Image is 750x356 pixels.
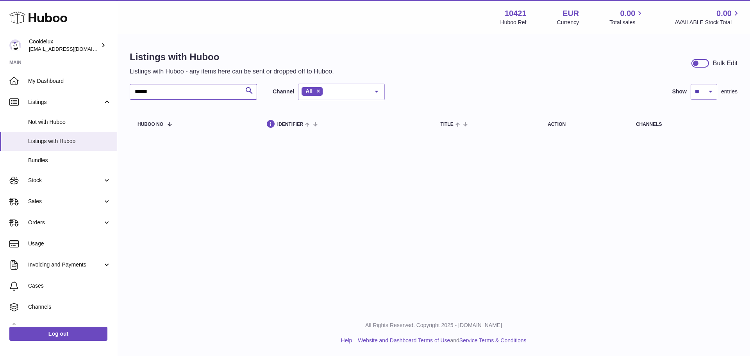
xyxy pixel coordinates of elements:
span: Listings with Huboo [28,138,111,145]
span: AVAILABLE Stock Total [675,19,741,26]
strong: 10421 [505,8,527,19]
div: Huboo Ref [500,19,527,26]
span: 0.00 [620,8,636,19]
img: internalAdmin-10421@internal.huboo.com [9,39,21,51]
span: [EMAIL_ADDRESS][DOMAIN_NAME] [29,46,115,52]
a: Help [341,337,352,343]
span: identifier [277,122,304,127]
span: Channels [28,303,111,311]
span: entries [721,88,737,95]
span: All [305,88,312,94]
div: Bulk Edit [713,59,737,68]
li: and [355,337,526,344]
h1: Listings with Huboo [130,51,334,63]
a: 0.00 AVAILABLE Stock Total [675,8,741,26]
span: Invoicing and Payments [28,261,103,268]
div: action [548,122,620,127]
span: Cases [28,282,111,290]
p: All Rights Reserved. Copyright 2025 - [DOMAIN_NAME] [123,322,744,329]
span: Settings [28,324,111,332]
div: Currency [557,19,579,26]
span: title [440,122,453,127]
label: Show [672,88,687,95]
span: My Dashboard [28,77,111,85]
span: Not with Huboo [28,118,111,126]
a: 0.00 Total sales [609,8,644,26]
span: Huboo no [137,122,163,127]
p: Listings with Huboo - any items here can be sent or dropped off to Huboo. [130,67,334,76]
span: Listings [28,98,103,106]
strong: EUR [562,8,579,19]
span: Usage [28,240,111,247]
span: Orders [28,219,103,226]
label: Channel [273,88,294,95]
span: Total sales [609,19,644,26]
span: Stock [28,177,103,184]
span: Bundles [28,157,111,164]
a: Log out [9,327,107,341]
a: Service Terms & Conditions [459,337,527,343]
div: channels [636,122,730,127]
div: Cooldelux [29,38,99,53]
a: Website and Dashboard Terms of Use [358,337,450,343]
span: Sales [28,198,103,205]
span: 0.00 [716,8,732,19]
